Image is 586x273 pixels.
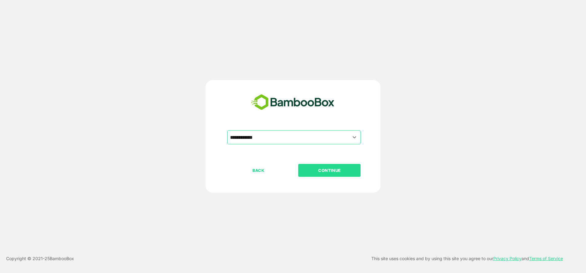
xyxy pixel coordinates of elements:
p: BACK [228,167,289,174]
button: Open [350,133,359,141]
a: Terms of Service [529,256,563,261]
button: CONTINUE [298,164,361,177]
img: bamboobox [248,92,338,112]
p: This site uses cookies and by using this site you agree to our and [371,255,563,262]
a: Privacy Policy [493,256,522,261]
p: Copyright © 2021- 25 BambooBox [6,255,74,262]
p: CONTINUE [299,167,360,174]
button: BACK [227,164,290,177]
